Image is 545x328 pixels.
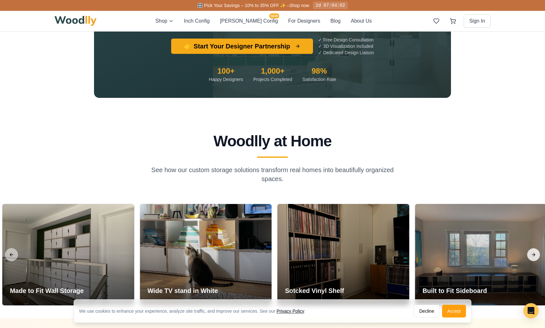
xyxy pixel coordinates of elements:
[269,13,279,18] span: NEW
[414,305,440,317] button: Decline
[302,66,336,76] div: 98%
[423,286,487,295] h3: Built to Fit Sideboard
[318,49,374,56] p: ✓ Dedicated Design Liaison
[318,43,374,49] p: ✓ 3D Visualization Included
[442,305,466,317] button: Accept
[351,17,372,25] button: About Us
[150,165,395,183] p: See how our custom storage solutions transform real homes into beautifully organized spaces.
[288,17,320,25] button: For Designers
[184,17,210,25] button: Inch Config
[209,66,243,76] div: 100+
[220,17,278,25] button: [PERSON_NAME] ConfigNEW
[464,14,490,28] button: Sign In
[253,76,292,83] div: Projects Completed
[318,37,374,43] p: ✓ Free Design Consultation
[209,76,243,83] div: Happy Designers
[79,308,310,314] div: We use cookies to enhance your experience, analyze site traffic, and improve our services. See our .
[148,286,218,295] h3: Wide TV stand in White
[523,303,539,318] div: Open Intercom Messenger
[197,3,289,8] span: 🎛️ Pick Your Savings – 10% to 35% OFF ✨ –
[331,17,341,25] button: Blog
[313,2,347,9] div: 2d 07:04:02
[277,309,304,314] a: Privacy Policy
[171,39,313,54] button: 👉 Start Your Designer Partnership
[57,134,488,149] h2: Woodlly at Home
[54,16,97,26] img: Woodlly
[289,3,309,8] a: Shop now
[253,66,292,76] div: 1,000+
[10,286,84,295] h3: Made to Fit Wall Storage
[285,286,344,295] h3: Sotcked Vinyl Shelf
[156,17,174,25] button: Shop
[302,76,336,83] div: Satisfaction Rate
